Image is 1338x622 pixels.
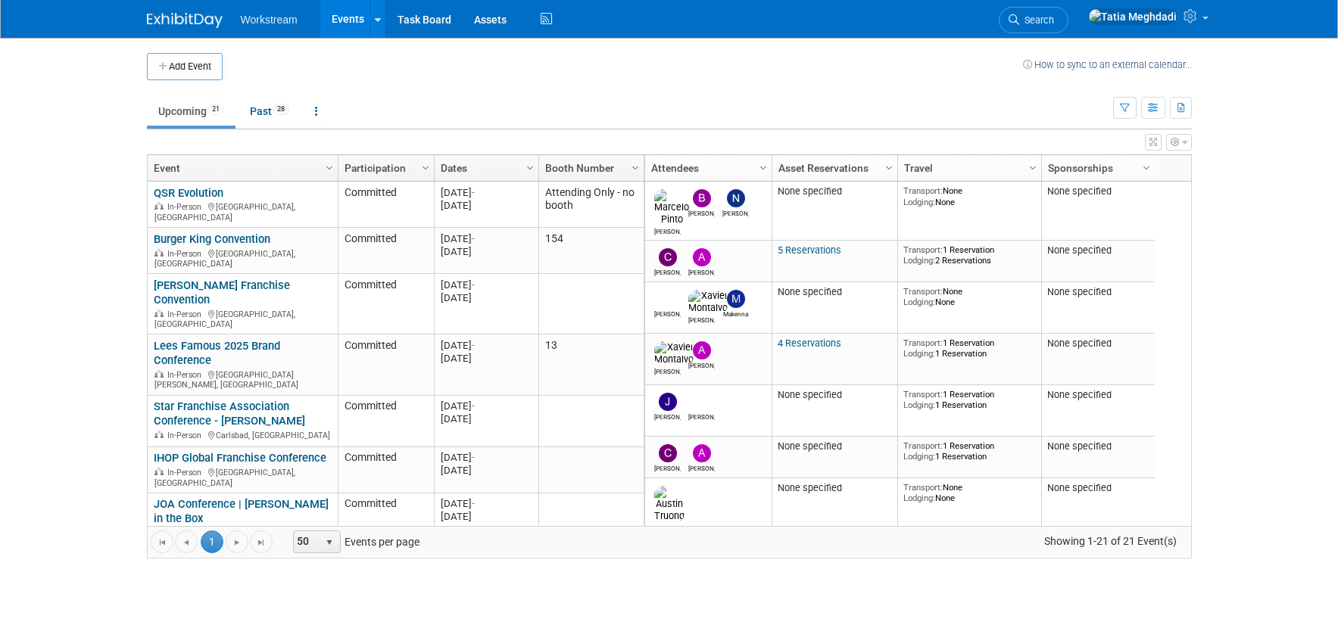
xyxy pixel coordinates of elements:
[472,498,475,509] span: -
[154,428,331,441] div: Carlsbad, [GEOGRAPHIC_DATA]
[472,187,475,198] span: -
[903,482,1035,504] div: None None
[693,248,711,266] img: Andrew Walters
[441,400,532,412] div: [DATE]
[417,155,434,178] a: Column Settings
[1047,337,1112,349] span: None specified
[903,185,943,196] span: Transport:
[207,104,224,115] span: 21
[688,290,728,314] img: Xavier Montalvo
[693,341,711,359] img: Andrew Walters
[154,202,164,210] img: In-Person Event
[903,389,943,400] span: Transport:
[441,497,532,510] div: [DATE]
[154,339,280,367] a: Lees Famous 2025 Brand Conference
[472,340,475,351] span: -
[154,200,331,222] div: [GEOGRAPHIC_DATA], [GEOGRAPHIC_DATA]
[629,162,641,174] span: Column Settings
[903,493,935,503] span: Lodging:
[778,389,842,400] span: None specified
[1047,286,1112,297] span: None specified
[654,486,685,522] img: Austin Truong
[654,411,681,421] div: Jacob Davis
[1138,155,1155,178] a: Column Settings
[755,155,772,178] a: Column Settings
[903,348,935,359] span: Lodging:
[154,247,331,269] div: [GEOGRAPHIC_DATA], [GEOGRAPHIC_DATA]
[538,228,644,274] td: 154
[338,228,434,274] td: Committed
[903,389,1035,411] div: 1 Reservation 1 Reservation
[441,464,532,477] div: [DATE]
[722,308,749,318] div: Makenna Clark
[881,155,897,178] a: Column Settings
[778,155,887,181] a: Asset Reservations
[545,155,634,181] a: Booth Number
[472,452,475,463] span: -
[226,530,248,553] a: Go to the next page
[522,155,538,178] a: Column Settings
[904,155,1031,181] a: Travel
[903,244,1035,266] div: 1 Reservation 2 Reservations
[338,493,434,554] td: Committed
[154,465,331,488] div: [GEOGRAPHIC_DATA], [GEOGRAPHIC_DATA]
[156,536,168,549] span: Go to the first page
[654,462,681,472] div: Chris Connelly
[1047,389,1112,400] span: None specified
[472,233,475,244] span: -
[538,334,644,395] td: 13
[250,530,273,553] a: Go to the last page
[903,451,935,462] span: Lodging:
[1048,155,1145,181] a: Sponsorships
[147,97,235,126] a: Upcoming21
[154,249,164,257] img: In-Person Event
[1047,440,1112,452] span: None specified
[441,232,532,245] div: [DATE]
[255,536,267,549] span: Go to the last page
[903,255,935,266] span: Lodging:
[147,53,223,80] button: Add Event
[273,530,435,553] span: Events per page
[688,314,715,324] div: Xavier Montalvo
[321,155,338,178] a: Column Settings
[154,468,164,475] img: In-Person Event
[1047,482,1112,493] span: None specified
[338,447,434,493] td: Committed
[1047,185,1112,197] span: None specified
[441,245,532,258] div: [DATE]
[239,97,301,126] a: Past28
[688,462,715,472] div: Andrew Walters
[323,162,335,174] span: Column Settings
[180,536,192,549] span: Go to the previous page
[154,186,223,200] a: QSR Evolution
[1140,162,1152,174] span: Column Settings
[903,197,935,207] span: Lodging:
[273,104,289,115] span: 28
[659,248,677,266] img: Chris Connelly
[241,14,298,26] span: Workstream
[778,337,841,349] a: 4 Reservations
[441,352,532,365] div: [DATE]
[654,266,681,276] div: Chris Connelly
[659,290,677,308] img: Josh Lu
[903,244,943,255] span: Transport:
[1088,8,1177,25] img: Tatia Meghdadi
[654,225,681,235] div: Marcelo Pinto
[154,497,329,525] a: JOA Conference | [PERSON_NAME] in the Box
[538,182,644,228] td: Attending Only - no booth
[999,7,1068,33] a: Search
[294,531,320,552] span: 50
[231,536,243,549] span: Go to the next page
[688,359,715,369] div: Andrew Walters
[727,290,745,308] img: Makenna Clark
[1047,244,1112,256] span: None specified
[441,199,532,212] div: [DATE]
[757,162,769,174] span: Column Settings
[1019,14,1054,26] span: Search
[688,411,715,421] div: Jean Rocha
[627,155,644,178] a: Column Settings
[524,162,536,174] span: Column Settings
[693,189,711,207] img: Benjamin Guyaux
[201,530,223,553] span: 1
[151,530,173,553] a: Go to the first page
